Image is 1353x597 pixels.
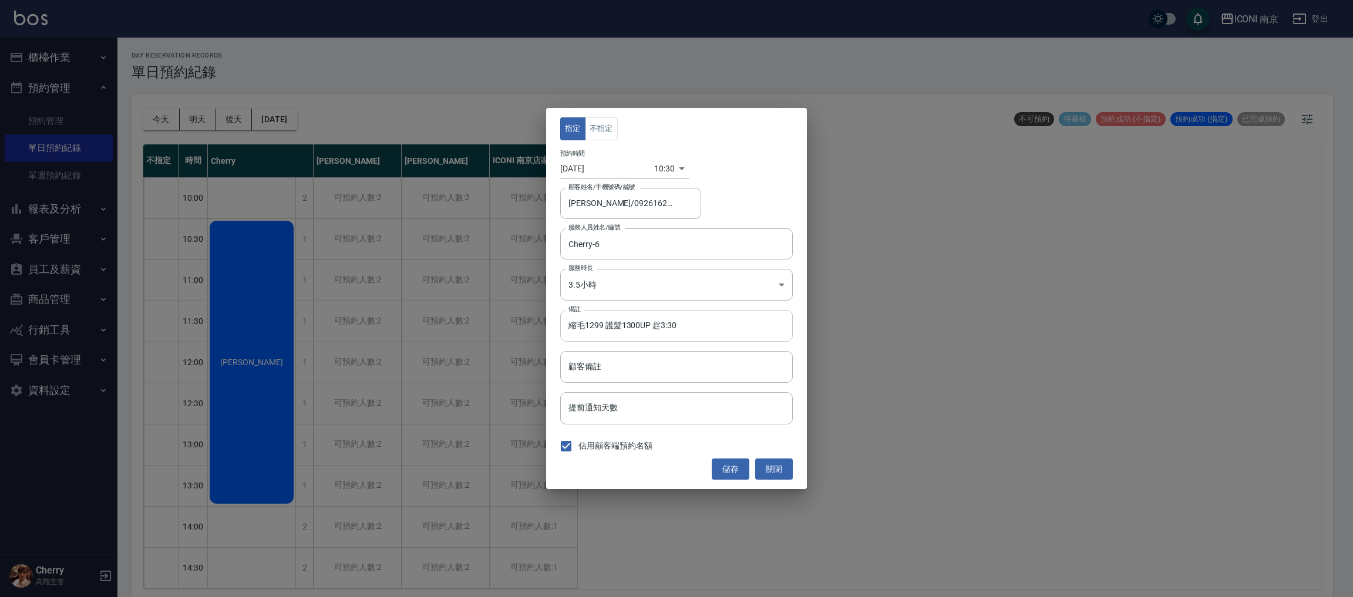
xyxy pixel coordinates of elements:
[568,264,593,272] label: 服務時長
[755,458,793,480] button: 關閉
[585,117,618,140] button: 不指定
[560,149,585,157] label: 預約時間
[568,223,620,232] label: 服務人員姓名/編號
[560,159,654,178] input: Choose date, selected date is 2025-09-22
[560,269,793,301] div: 3.5小時
[560,117,585,140] button: 指定
[712,458,749,480] button: 儲存
[578,440,652,452] span: 佔用顧客端預約名額
[654,159,675,178] div: 10:30
[568,305,581,313] label: 備註
[568,183,635,191] label: 顧客姓名/手機號碼/編號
